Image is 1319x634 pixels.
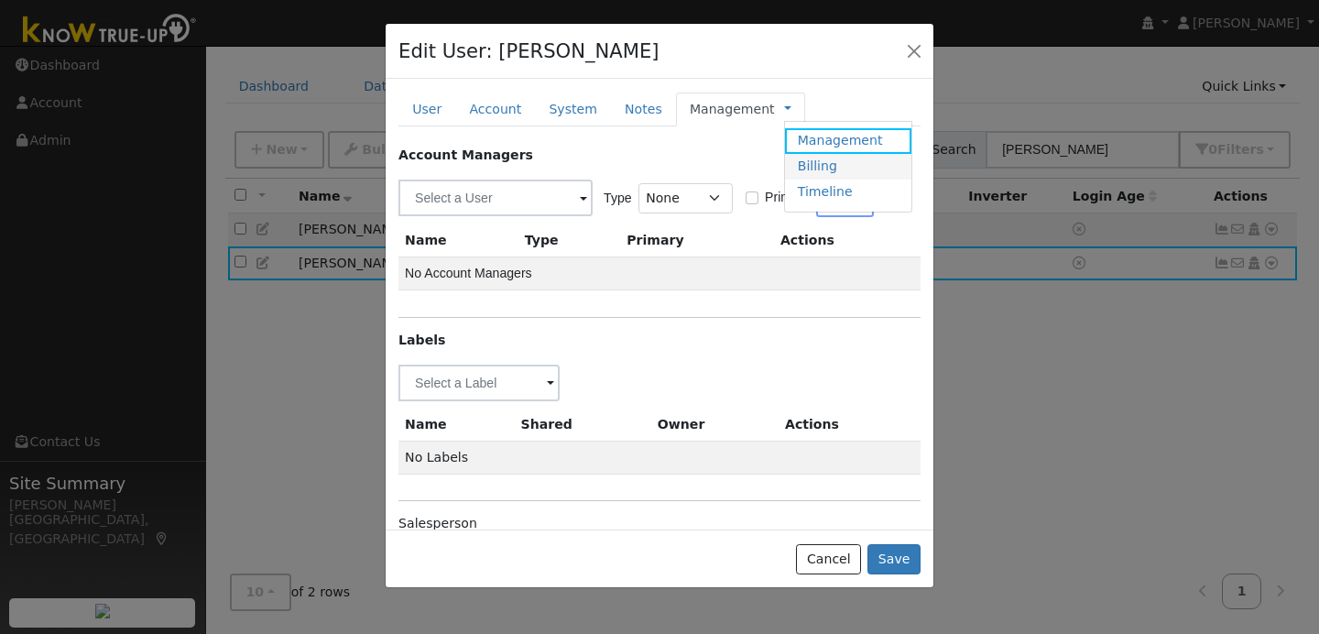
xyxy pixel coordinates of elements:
[398,224,518,257] th: Name
[398,409,514,442] th: Name
[398,37,659,66] h4: Edit User: [PERSON_NAME]
[774,224,921,257] th: Actions
[620,224,774,257] th: Primary
[604,189,632,208] label: Type
[398,257,921,290] td: No Account Managers
[796,544,861,575] button: Cancel
[785,180,912,205] a: Timeline
[785,154,912,180] a: Billing
[398,180,593,216] input: Select a User
[867,544,921,575] button: Save
[651,409,779,442] th: Owner
[690,100,775,119] a: Management
[765,188,810,207] label: Primary
[455,93,535,126] a: Account
[398,148,533,162] strong: Account Managers
[535,93,611,126] a: System
[398,93,455,126] a: User
[398,333,445,347] strong: Labels
[779,409,921,442] th: Actions
[746,191,758,204] input: Primary
[398,365,560,401] input: Select a Label
[398,441,921,474] td: No Labels
[398,514,477,533] label: Salesperson
[611,93,676,126] a: Notes
[515,409,651,442] th: Shared
[518,224,620,257] th: Type
[785,128,912,154] a: Management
